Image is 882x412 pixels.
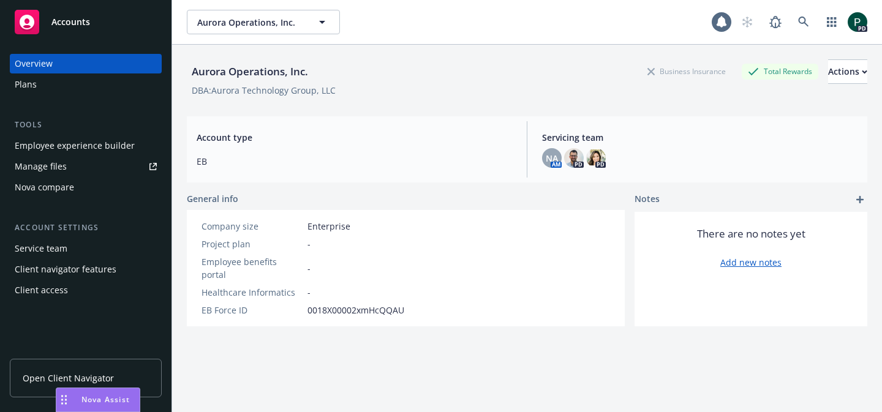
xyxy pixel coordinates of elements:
span: Nova Assist [81,394,130,405]
span: EB [197,155,512,168]
span: Open Client Navigator [23,372,114,384]
button: Nova Assist [56,388,140,412]
div: Business Insurance [641,64,732,79]
a: Start snowing [735,10,759,34]
span: - [307,286,311,299]
span: Aurora Operations, Inc. [197,16,303,29]
div: Account settings [10,222,162,234]
span: There are no notes yet [697,227,805,241]
div: EB Force ID [202,304,303,316]
div: Healthcare Informatics [202,286,303,299]
a: Service team [10,239,162,258]
a: Plans [10,75,162,94]
a: Nova compare [10,178,162,197]
a: add [853,192,867,207]
div: Client access [15,280,68,300]
div: Overview [15,54,53,73]
div: Nova compare [15,178,74,197]
span: General info [187,192,238,205]
span: Servicing team [542,131,858,144]
span: 0018X00002xmHcQQAU [307,304,404,316]
span: - [307,262,311,275]
a: Manage files [10,157,162,176]
a: Search [791,10,816,34]
a: Employee experience builder [10,136,162,155]
div: Drag to move [56,388,72,411]
span: NA [546,152,558,165]
div: Company size [202,220,303,233]
a: Client access [10,280,162,300]
div: Manage files [15,157,67,176]
span: Accounts [51,17,90,27]
div: Client navigator features [15,260,116,279]
button: Aurora Operations, Inc. [187,10,340,34]
span: Enterprise [307,220,350,233]
span: - [307,238,311,250]
a: Switch app [820,10,844,34]
a: Client navigator features [10,260,162,279]
span: Notes [635,192,660,207]
button: Actions [828,59,867,84]
img: photo [564,148,584,168]
div: Employee experience builder [15,136,135,155]
div: Total Rewards [742,64,818,79]
div: Plans [15,75,37,94]
div: DBA: Aurora Technology Group, LLC [192,84,336,97]
img: photo [848,12,867,32]
div: Aurora Operations, Inc. [187,64,313,80]
div: Actions [828,60,867,83]
div: Project plan [202,238,303,250]
a: Accounts [10,5,162,39]
a: Add new notes [720,256,782,269]
div: Service team [15,239,67,258]
a: Report a Bug [763,10,788,34]
img: photo [586,148,606,168]
div: Tools [10,119,162,131]
a: Overview [10,54,162,73]
span: Account type [197,131,512,144]
div: Employee benefits portal [202,255,303,281]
